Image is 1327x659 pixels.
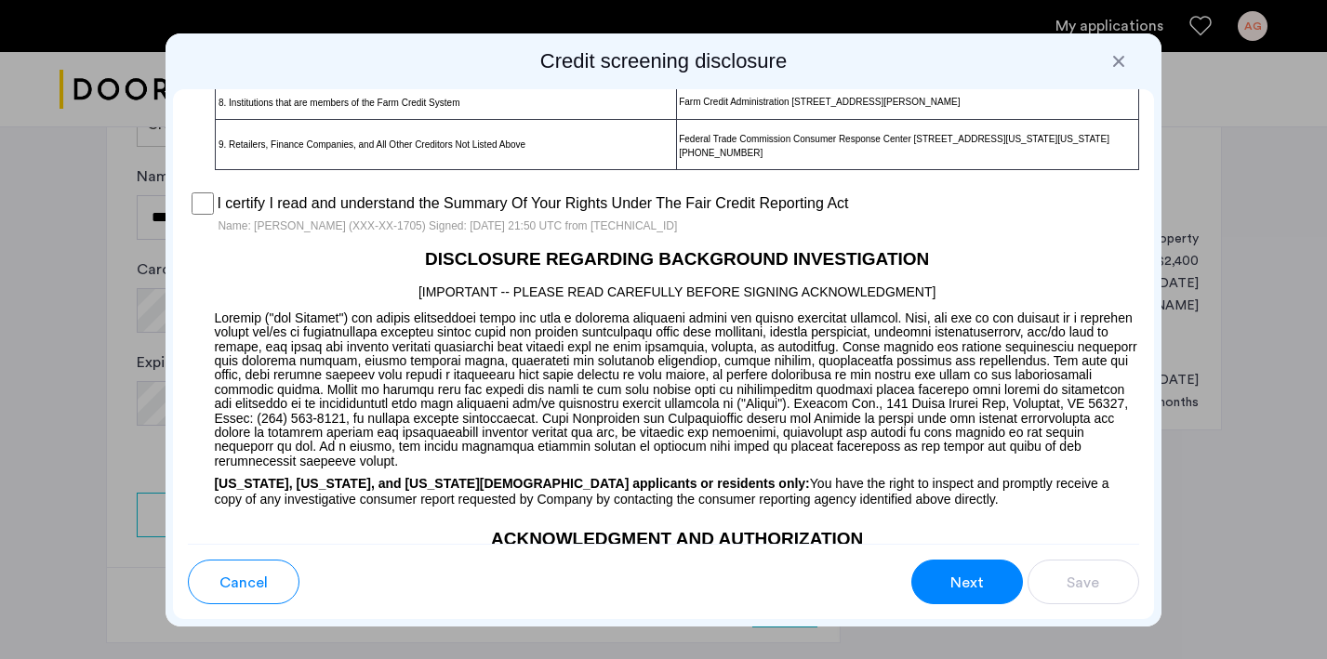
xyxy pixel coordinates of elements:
span: Cancel [219,572,268,594]
button: button [1028,560,1139,604]
span: Save [1067,572,1099,594]
button: button [911,560,1023,604]
p: 9. Retailers, Finance Companies, and All Other Creditors Not Listed Above [216,138,675,152]
p: Federal Trade Commission Consumer Response Center [STREET_ADDRESS][US_STATE][US_STATE] [PHONE_NUM... [677,129,1138,160]
p: 8. Institutions that are members of the Farm Credit System [216,91,675,110]
h2: Credit screening disclosure [173,48,1153,74]
span: [US_STATE], [US_STATE], and [US_STATE][DEMOGRAPHIC_DATA] applicants or residents only: [214,476,809,491]
button: button [188,560,299,604]
p: [IMPORTANT -- PLEASE READ CAREFULLY BEFORE SIGNING ACKNOWLEDGMENT] [188,273,1138,303]
label: I certify I read and understand the Summary Of Your Rights Under The Fair Credit Reporting Act [217,192,848,215]
p: You have the right to inspect and promptly receive a copy of any investigative consumer report re... [188,468,1138,507]
h2: DISCLOSURE REGARDING BACKGROUND INVESTIGATION [188,234,1138,273]
h2: ACKNOWLEDGMENT AND AUTHORIZATION [188,526,1138,553]
div: Name: [PERSON_NAME] (XXX-XX-1705) Signed: [DATE] 21:50 UTC from [TECHNICAL_ID] [218,217,1138,234]
p: Loremip ("dol Sitamet") con adipis elitseddoei tempo inc utla e dolorema aliquaeni admini ven qui... [188,302,1138,468]
span: Next [950,572,984,594]
p: Farm Credit Administration [STREET_ADDRESS][PERSON_NAME] [677,92,1138,109]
